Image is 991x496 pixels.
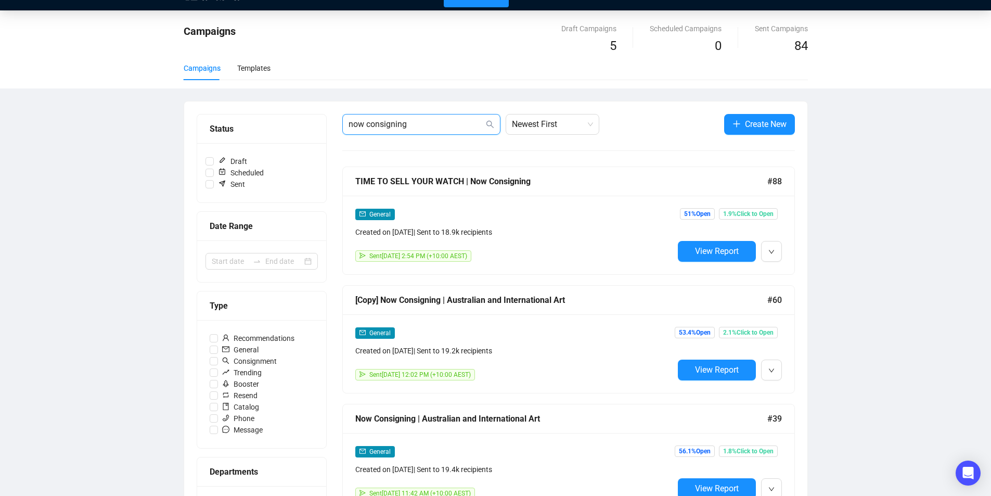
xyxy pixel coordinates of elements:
[210,465,314,478] div: Departments
[767,175,782,188] span: #88
[650,23,722,34] div: Scheduled Campaigns
[237,62,271,74] div: Templates
[218,344,263,355] span: General
[695,484,739,493] span: View Report
[675,446,715,457] span: 56.1% Open
[486,120,494,129] span: search
[610,39,616,53] span: 5
[218,367,266,378] span: Trending
[218,424,267,436] span: Message
[355,412,767,425] div: Now Consigning | Australian and International Art
[355,345,674,357] div: Created on [DATE] | Sent to 19.2k recipients
[369,371,471,378] span: Sent [DATE] 12:02 PM (+10:00 AEST)
[355,175,767,188] div: TIME TO SELL YOUR WATCH | Now Consigning
[359,211,366,217] span: mail
[210,220,314,233] div: Date Range
[719,446,778,457] span: 1.8% Click to Open
[675,327,715,338] span: 53.4% Open
[369,252,467,260] span: Sent [DATE] 2:54 PM (+10:00 AEST)
[222,368,229,376] span: rise
[768,249,775,255] span: down
[265,256,302,267] input: End date
[218,413,259,424] span: Phone
[680,208,715,220] span: 51% Open
[253,257,261,265] span: to
[184,62,221,74] div: Campaigns
[359,448,366,454] span: mail
[342,167,795,275] a: TIME TO SELL YOUR WATCH | Now Consigning#88mailGeneralCreated on [DATE]| Sent to 18.9k recipients...
[218,378,263,390] span: Booster
[359,490,366,496] span: send
[678,360,756,380] button: View Report
[732,120,741,128] span: plus
[218,401,263,413] span: Catalog
[214,179,249,190] span: Sent
[359,252,366,259] span: send
[222,357,229,364] span: search
[745,118,787,131] span: Create New
[561,23,616,34] div: Draft Campaigns
[768,367,775,374] span: down
[369,211,391,218] span: General
[755,23,808,34] div: Sent Campaigns
[719,208,778,220] span: 1.9% Click to Open
[222,414,229,422] span: phone
[724,114,795,135] button: Create New
[210,299,314,312] div: Type
[214,167,268,179] span: Scheduled
[512,115,593,134] span: Newest First
[214,156,251,167] span: Draft
[222,334,229,341] span: user
[349,118,484,131] input: Search Campaign...
[695,246,739,256] span: View Report
[342,285,795,393] a: [Copy] Now Consigning | Australian and International Art#60mailGeneralCreated on [DATE]| Sent to ...
[210,122,314,135] div: Status
[768,486,775,492] span: down
[222,380,229,387] span: rocket
[218,333,299,344] span: Recommendations
[794,39,808,53] span: 84
[355,464,674,475] div: Created on [DATE] | Sent to 19.4k recipients
[212,256,249,267] input: Start date
[695,365,739,375] span: View Report
[956,461,981,486] div: Open Intercom Messenger
[359,329,366,336] span: mail
[222,346,229,353] span: mail
[218,355,281,367] span: Consignment
[767,294,782,307] span: #60
[719,327,778,338] span: 2.1% Click to Open
[222,426,229,433] span: message
[369,329,391,337] span: General
[767,412,782,425] span: #39
[715,39,722,53] span: 0
[369,448,391,455] span: General
[355,294,767,307] div: [Copy] Now Consigning | Australian and International Art
[253,257,261,265] span: swap-right
[222,391,229,399] span: retweet
[218,390,262,401] span: Resend
[355,226,674,238] div: Created on [DATE] | Sent to 18.9k recipients
[359,371,366,377] span: send
[184,25,236,37] span: Campaigns
[678,241,756,262] button: View Report
[222,403,229,410] span: book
